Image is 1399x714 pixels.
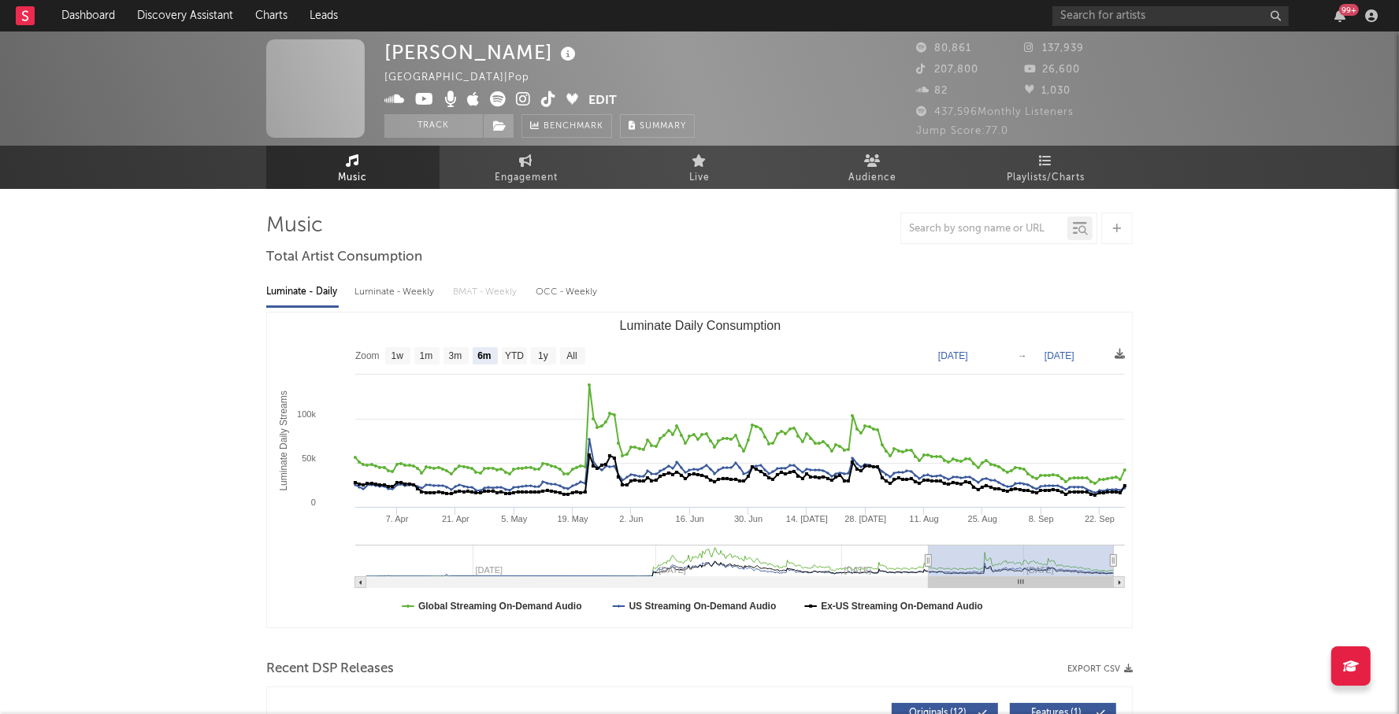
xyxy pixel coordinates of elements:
span: Summary [640,122,686,131]
button: Edit [588,91,617,111]
text: [DATE] [1045,350,1074,361]
a: Audience [786,146,959,189]
text: Zoom [355,351,380,362]
text: 16. Jun [676,514,704,523]
text: 6m [477,351,491,362]
span: 437,596 Monthly Listeners [916,107,1074,117]
text: YTD [505,351,524,362]
input: Search by song name or URL [901,223,1067,235]
text: 19. May [558,514,589,523]
a: Playlists/Charts [959,146,1133,189]
text: 50k [302,453,316,463]
text: 25. Aug [968,514,997,523]
span: Engagement [495,168,558,187]
a: Engagement [440,146,613,189]
text: Luminate Daily Streams [278,390,289,490]
text: 8. Sep [1029,514,1054,523]
span: 80,861 [916,43,971,54]
text: US Streaming On-Demand Audio [629,601,776,612]
a: Music [266,146,440,189]
text: 1y [538,351,548,362]
text: 3m [449,351,462,362]
span: 1,030 [1025,86,1071,96]
button: Track [384,114,483,138]
svg: Luminate Daily Consumption [267,313,1133,627]
span: Music [339,168,368,187]
span: 82 [916,86,948,96]
text: 0 [311,498,316,507]
text: Luminate Daily Consumption [620,319,781,332]
text: 2. Jun [619,514,643,523]
span: Total Artist Consumption [266,248,422,267]
button: 99+ [1334,9,1345,22]
span: 137,939 [1025,43,1085,54]
div: 99 + [1339,4,1359,16]
div: [GEOGRAPHIC_DATA] | Pop [384,68,547,87]
text: 22. Sep [1085,514,1115,523]
span: Live [689,168,710,187]
span: 207,800 [916,65,978,75]
text: 1m [420,351,433,362]
a: Benchmark [521,114,612,138]
text: 7. Apr [386,514,409,523]
span: 26,600 [1025,65,1081,75]
text: Ex-US Streaming On-Demand Audio [821,601,983,612]
text: 21. Apr [442,514,469,523]
text: 11. Aug [909,514,938,523]
text: 100k [297,409,316,419]
a: Live [613,146,786,189]
button: Export CSV [1067,664,1133,674]
input: Search for artists [1052,6,1289,26]
text: 30. Jun [734,514,763,523]
span: Benchmark [544,117,603,136]
span: Jump Score: 77.0 [916,126,1008,136]
text: 14. [DATE] [786,514,828,523]
text: 28. [DATE] [844,514,886,523]
span: Recent DSP Releases [266,660,394,679]
text: [DATE] [938,350,968,361]
text: 1w [391,351,404,362]
text: → [1018,350,1027,361]
div: Luminate - Weekly [354,279,437,305]
text: 5. May [501,514,528,523]
span: Audience [849,168,897,187]
div: Luminate - Daily [266,279,339,305]
button: Summary [620,114,695,138]
text: All [566,351,577,362]
text: Global Streaming On-Demand Audio [418,601,582,612]
div: [PERSON_NAME] [384,39,580,65]
div: OCC - Weekly [536,279,599,305]
span: Playlists/Charts [1008,168,1085,187]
